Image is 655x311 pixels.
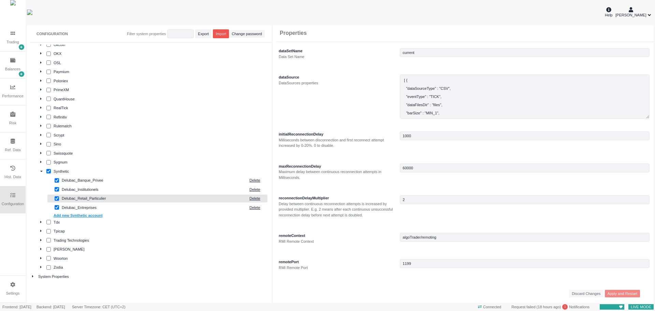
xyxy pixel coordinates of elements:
[54,42,266,48] div: Okcoin
[62,178,246,183] div: Delubac_Banque_Privee
[54,213,103,217] a: Add new Synthetic account
[54,238,266,243] div: Trading Technologies
[628,303,654,311] span: LIVE MODE
[279,265,398,271] div: RMI Remote Port
[6,291,20,296] div: Settings
[400,195,650,204] input: Value
[564,305,566,309] span: 1
[476,303,504,311] span: Connected
[2,93,24,99] div: Performance
[5,147,20,153] div: Ref. Data
[54,141,266,147] div: Sino
[279,131,398,137] div: initialReconnectionDelay
[400,48,650,57] input: Value
[54,114,266,120] div: Refinitiv
[54,246,266,252] div: [PERSON_NAME]
[9,120,16,126] div: Risk
[279,195,398,201] div: reconnectionDelayMultiplier
[54,51,266,57] div: OKX
[279,233,398,239] div: remoteContext
[605,6,613,18] div: Help
[249,178,260,183] span: Delete
[38,274,266,280] div: System Properties
[54,169,266,174] div: Synthetic
[279,54,398,60] div: Data Set Name
[400,259,650,268] input: Value
[608,291,637,297] span: Apply and Restart
[279,137,398,149] div: Milliseconds between disconnection and first reconnect attempt increased by 0-20%. 0 to disable.
[54,256,266,261] div: Woorton
[54,123,266,129] div: Rulematch
[279,80,398,86] div: DataSources properties
[572,291,600,297] span: Discard Changes
[54,228,266,234] div: Tpicap
[54,151,266,156] div: Swissquote
[279,74,398,80] div: dataSource
[27,10,32,15] img: wyden_logotype_blue.svg
[2,201,24,207] div: Configuration
[62,196,246,201] div: Delubac_Retail_Particulier
[538,305,559,309] span: 24.9.2025 15:26:00
[54,60,266,66] div: OSL
[54,220,266,225] div: Tdx
[249,205,260,211] span: Delete
[400,164,650,172] input: Value
[54,132,266,138] div: Scrypt
[280,30,307,36] h3: Properties
[62,187,246,193] div: Delubac_Institutionels
[127,31,166,37] div: Filter system properties
[54,105,266,111] div: RealTick
[4,174,21,180] div: Hist. Data
[400,131,650,140] input: Value
[279,48,398,54] div: dataSetName
[5,66,20,72] div: Balances
[279,201,398,218] div: Delay between continuous reconnection attempts is increased by provided multiplier. E.g. 2 means ...
[249,196,260,201] span: Delete
[249,187,260,193] span: Delete
[37,31,68,37] div: CONFIGURATION
[54,78,266,84] div: Poloniex
[511,305,535,309] span: Request failed
[54,265,266,270] div: Zodia
[279,239,398,244] div: RMI Remote Context
[400,74,650,119] textarea: [ { "dataSourceType" : "CSV", "eventType" : "TICK", "dataFilesDir" : "files", "barSize" : "MIN_1"...
[216,31,226,37] span: Import
[279,169,398,180] div: Maximum delay between continuous reconnection attempts in Milliseconds.
[54,87,266,93] div: PrimeXM
[198,31,209,37] span: Export
[62,205,246,211] div: Delubac_Entreprises
[54,69,266,75] div: Paymium
[400,233,650,242] input: Value
[279,164,398,169] div: maxReconnectionDelay
[54,96,266,102] div: QuantHouse
[615,12,646,18] span: [PERSON_NAME]
[279,259,398,265] div: remotePort
[509,303,592,311] div: Notifications
[536,305,561,309] span: ( )
[232,31,262,37] span: Change password
[54,159,266,165] div: Sygnum
[6,39,19,45] div: Trading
